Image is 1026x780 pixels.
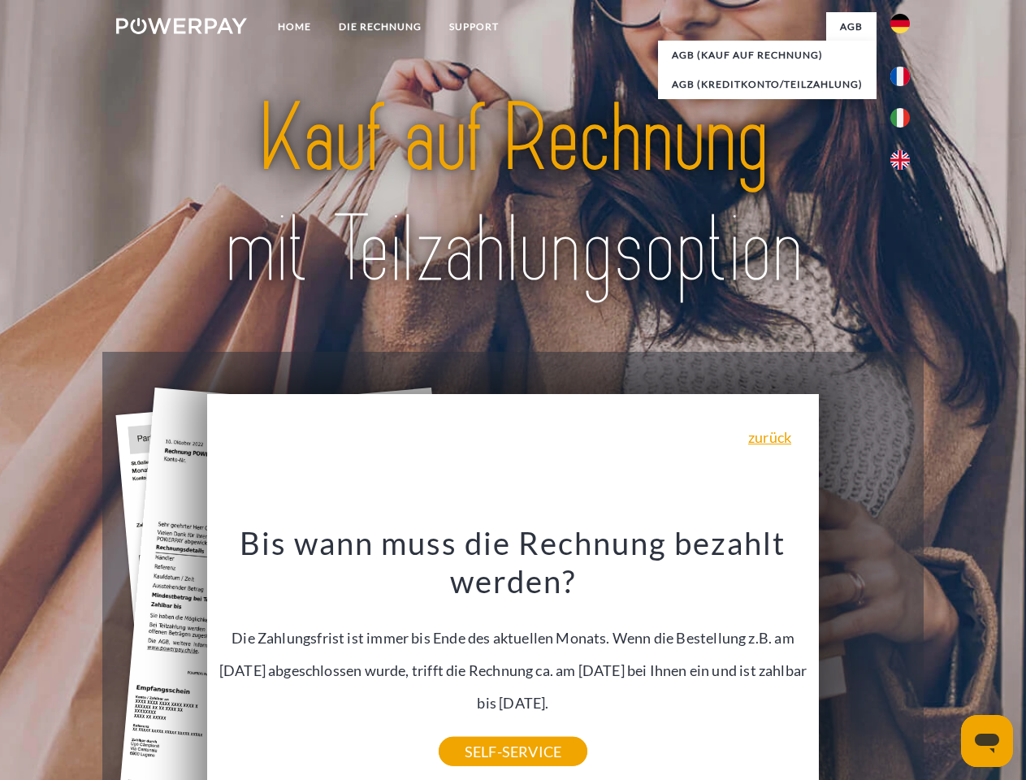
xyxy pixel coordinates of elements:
[325,12,435,41] a: DIE RECHNUNG
[116,18,247,34] img: logo-powerpay-white.svg
[155,78,871,311] img: title-powerpay_de.svg
[961,715,1013,767] iframe: Schaltfläche zum Öffnen des Messaging-Fensters
[748,430,791,444] a: zurück
[826,12,877,41] a: agb
[264,12,325,41] a: Home
[890,150,910,170] img: en
[217,523,810,601] h3: Bis wann muss die Rechnung bezahlt werden?
[890,67,910,86] img: fr
[217,523,810,752] div: Die Zahlungsfrist ist immer bis Ende des aktuellen Monats. Wenn die Bestellung z.B. am [DATE] abg...
[890,108,910,128] img: it
[658,41,877,70] a: AGB (Kauf auf Rechnung)
[439,737,587,766] a: SELF-SERVICE
[435,12,513,41] a: SUPPORT
[890,14,910,33] img: de
[658,70,877,99] a: AGB (Kreditkonto/Teilzahlung)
